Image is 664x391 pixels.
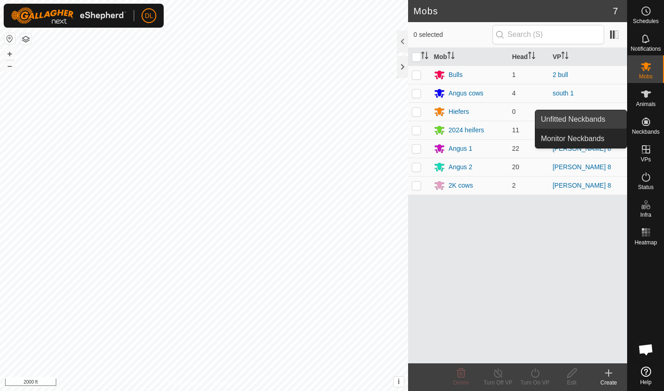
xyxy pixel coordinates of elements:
[541,114,605,125] span: Unfitted Neckbands
[4,60,15,71] button: –
[640,212,651,218] span: Infra
[449,162,472,172] div: Angus 2
[628,363,664,389] a: Help
[447,53,455,60] p-sorticon: Activate to sort
[449,70,462,80] div: Bulls
[449,89,483,98] div: Angus cows
[512,108,516,115] span: 0
[145,11,153,21] span: DL
[449,107,469,117] div: Hiefers
[552,89,574,97] a: south 1
[512,71,516,78] span: 1
[394,377,404,387] button: i
[552,71,568,78] a: 2 bull
[11,7,126,24] img: Gallagher Logo
[512,145,519,152] span: 22
[541,133,605,144] span: Monitor Neckbands
[414,6,613,17] h2: Mobs
[421,53,428,60] p-sorticon: Activate to sort
[634,240,657,245] span: Heatmap
[512,182,516,189] span: 2
[449,181,473,190] div: 2K cows
[453,379,469,386] span: Delete
[633,18,658,24] span: Schedules
[638,184,653,190] span: Status
[480,379,516,387] div: Turn Off VP
[640,157,651,162] span: VPs
[492,25,604,44] input: Search (S)
[636,101,656,107] span: Animals
[4,33,15,44] button: Reset Map
[632,336,660,363] div: Open chat
[640,379,652,385] span: Help
[549,102,627,121] td: -
[535,130,627,148] a: Monitor Neckbands
[631,46,661,52] span: Notifications
[590,379,627,387] div: Create
[639,74,652,79] span: Mobs
[167,379,202,387] a: Privacy Policy
[512,163,519,171] span: 20
[528,53,535,60] p-sorticon: Activate to sort
[449,125,484,135] div: 2024 heifers
[553,379,590,387] div: Edit
[552,163,611,171] a: [PERSON_NAME] 8
[512,126,519,134] span: 11
[508,48,549,66] th: Head
[398,378,400,385] span: i
[430,48,509,66] th: Mob
[512,89,516,97] span: 4
[4,48,15,59] button: +
[561,53,569,60] p-sorticon: Activate to sort
[516,379,553,387] div: Turn On VP
[535,110,627,129] a: Unfitted Neckbands
[549,48,627,66] th: VP
[213,379,240,387] a: Contact Us
[552,182,611,189] a: [PERSON_NAME] 8
[20,34,31,45] button: Map Layers
[552,145,611,152] a: [PERSON_NAME] 8
[613,4,618,18] span: 7
[449,144,472,154] div: Angus 1
[414,30,492,40] span: 0 selected
[632,129,659,135] span: Neckbands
